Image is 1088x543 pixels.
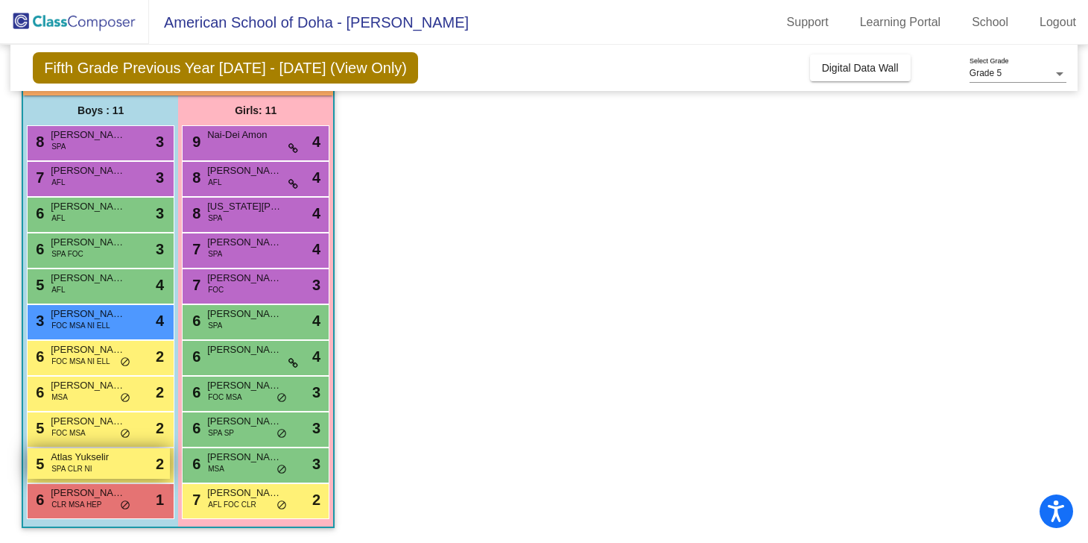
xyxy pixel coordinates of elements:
[32,169,44,186] span: 7
[960,10,1020,34] a: School
[51,486,125,500] span: [PERSON_NAME]
[189,456,200,472] span: 6
[312,202,320,225] span: 4
[51,128,125,142] span: [PERSON_NAME]
[208,463,224,474] span: MSA
[208,427,234,439] span: SPA SP
[312,417,320,439] span: 3
[51,414,125,429] span: [PERSON_NAME]
[207,235,282,250] span: [PERSON_NAME]
[207,342,282,357] span: [PERSON_NAME]
[848,10,953,34] a: Learning Portal
[32,241,44,257] span: 6
[120,357,130,368] span: do_not_disturb_alt
[970,68,1002,78] span: Grade 5
[32,420,44,436] span: 5
[208,213,222,224] span: SPA
[156,274,164,296] span: 4
[208,177,221,188] span: AFL
[120,428,130,440] span: do_not_disturb_alt
[1028,10,1088,34] a: Logout
[207,199,282,214] span: [US_STATE][PERSON_NAME]
[207,128,282,142] span: Nai-Dei Amon
[276,392,287,404] span: do_not_disturb_alt
[156,489,164,511] span: 1
[810,54,911,81] button: Digital Data Wall
[51,427,86,439] span: FOC MSA
[189,492,200,508] span: 7
[312,166,320,189] span: 4
[51,450,125,465] span: Atlas Yukselir
[156,417,164,439] span: 2
[51,499,101,510] span: CLR MSA HEP
[312,310,320,332] span: 4
[207,414,282,429] span: [PERSON_NAME]
[312,238,320,260] span: 4
[51,356,110,367] span: FOC MSA NI ELL
[51,163,125,178] span: [PERSON_NAME]
[178,95,333,125] div: Girls: 11
[156,345,164,368] span: 2
[120,500,130,512] span: do_not_disturb_alt
[207,450,282,465] span: [PERSON_NAME]
[822,62,899,74] span: Digital Data Wall
[189,420,200,436] span: 6
[312,131,320,153] span: 4
[208,320,222,331] span: SPA
[312,453,320,475] span: 3
[156,310,164,332] span: 4
[189,205,200,222] span: 8
[23,95,178,125] div: Boys : 11
[51,177,65,188] span: AFL
[32,384,44,401] span: 6
[208,284,224,295] span: FOC
[156,166,164,189] span: 3
[189,241,200,257] span: 7
[120,392,130,404] span: do_not_disturb_alt
[189,169,200,186] span: 8
[32,313,44,329] span: 3
[189,134,200,150] span: 9
[207,307,282,321] span: [PERSON_NAME]
[51,307,125,321] span: [PERSON_NAME]
[51,141,66,152] span: SPA
[189,277,200,293] span: 7
[51,235,125,250] span: [PERSON_NAME]
[312,489,320,511] span: 2
[32,348,44,365] span: 6
[51,342,125,357] span: [PERSON_NAME]
[51,463,92,474] span: SPA CLR NI
[32,205,44,222] span: 6
[51,199,125,214] span: [PERSON_NAME]
[33,52,418,84] span: Fifth Grade Previous Year [DATE] - [DATE] (View Only)
[156,238,164,260] span: 3
[51,284,65,295] span: AFL
[189,348,200,365] span: 6
[149,10,469,34] span: American School of Doha - [PERSON_NAME]
[32,134,44,150] span: 8
[156,381,164,404] span: 2
[207,271,282,286] span: [PERSON_NAME]
[208,499,256,510] span: AFL FOC CLR
[208,392,242,403] span: FOC MSA
[51,213,65,224] span: AFL
[51,271,125,286] span: [PERSON_NAME]
[156,202,164,225] span: 3
[207,163,282,178] span: [PERSON_NAME]
[32,277,44,293] span: 5
[51,248,83,260] span: SPA FOC
[775,10,841,34] a: Support
[32,492,44,508] span: 6
[312,381,320,404] span: 3
[51,378,125,393] span: [PERSON_NAME]
[312,345,320,368] span: 4
[156,453,164,475] span: 2
[207,378,282,393] span: [PERSON_NAME] El [PERSON_NAME]
[208,248,222,260] span: SPA
[51,320,110,331] span: FOC MSA NI ELL
[189,313,200,329] span: 6
[32,456,44,472] span: 5
[312,274,320,296] span: 3
[189,384,200,401] span: 6
[51,392,68,403] span: MSA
